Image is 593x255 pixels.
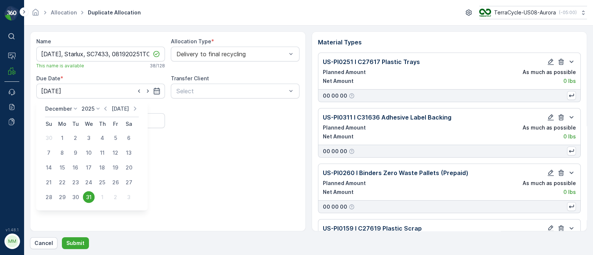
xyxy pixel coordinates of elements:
p: Planned Amount [323,124,366,131]
div: 21 [43,177,55,188]
button: Cancel [30,237,57,249]
div: 19 [110,162,122,174]
p: 0 lbs [563,133,576,140]
div: Help Tooltip Icon [349,148,355,154]
div: 5 [110,132,122,144]
label: Due Date [36,75,60,81]
th: Thursday [96,117,109,131]
div: 2 [70,132,82,144]
a: Allocation [51,9,77,16]
p: Planned Amount [323,68,366,76]
div: 16 [70,162,82,174]
p: As much as possible [523,68,576,76]
div: 26 [110,177,122,188]
p: 00 00 00 [323,92,347,100]
label: Transfer Client [171,75,209,81]
label: Allocation Type [171,38,211,44]
div: 9 [70,147,82,159]
label: Name [36,38,51,44]
div: 28 [43,191,55,203]
img: logo [4,6,19,21]
p: US-PI0251 I C27617 Plastic Trays [323,57,420,66]
div: 17 [83,162,95,174]
a: Homepage [32,11,40,17]
input: dd/mm/yyyy [36,84,165,98]
button: MM [4,234,19,249]
th: Monday [56,117,69,131]
p: 38 / 128 [150,63,165,69]
div: 7 [43,147,55,159]
div: 1 [96,191,108,203]
div: 27 [123,177,135,188]
th: Wednesday [82,117,96,131]
th: Sunday [42,117,56,131]
div: 15 [56,162,68,174]
p: US-PI0159 I C27619 Plastic Scrap [323,224,422,233]
p: Net Amount [323,133,354,140]
p: Net Amount [323,77,354,85]
p: 2025 [82,105,95,113]
div: 22 [56,177,68,188]
div: 10 [83,147,95,159]
div: 8 [56,147,68,159]
p: ( -05:00 ) [559,10,577,16]
p: TerraCycle-US08-Aurora [494,9,556,16]
div: 14 [43,162,55,174]
img: image_ci7OI47.png [479,9,491,17]
p: As much as possible [523,179,576,187]
p: 00 00 00 [323,148,347,155]
p: Planned Amount [323,179,366,187]
div: 11 [96,147,108,159]
button: Submit [62,237,89,249]
div: 31 [83,191,95,203]
div: 29 [56,191,68,203]
div: 2 [110,191,122,203]
p: December [45,105,72,113]
span: This name is available [36,63,84,69]
div: 18 [96,162,108,174]
p: US-PI0311 I C31636 Adhesive Label Backing [323,113,451,122]
p: Cancel [34,239,53,247]
div: 12 [110,147,122,159]
div: 30 [70,191,82,203]
p: Net Amount [323,188,354,196]
p: 0 lbs [563,77,576,85]
span: v 1.48.1 [4,228,19,232]
p: Material Types [318,38,581,47]
div: 6 [123,132,135,144]
div: 1 [56,132,68,144]
div: 24 [83,177,95,188]
div: MM [6,235,18,247]
div: 13 [123,147,135,159]
th: Friday [109,117,122,131]
p: [DATE] [112,105,129,113]
div: 30 [43,132,55,144]
p: Submit [66,239,85,247]
button: TerraCycle-US08-Aurora(-05:00) [479,6,587,19]
div: Help Tooltip Icon [349,93,355,99]
div: 25 [96,177,108,188]
p: US-PI0260 I Binders Zero Waste Pallets (Prepaid) [323,168,468,177]
th: Saturday [122,117,136,131]
div: 23 [70,177,82,188]
div: 3 [83,132,95,144]
p: Select [176,87,286,95]
span: Duplicate Allocation [86,9,142,16]
div: Help Tooltip Icon [349,204,355,210]
p: 00 00 00 [323,203,347,211]
p: 0 lbs [563,188,576,196]
div: 3 [123,191,135,203]
div: 4 [96,132,108,144]
div: 20 [123,162,135,174]
p: As much as possible [523,124,576,131]
th: Tuesday [69,117,82,131]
